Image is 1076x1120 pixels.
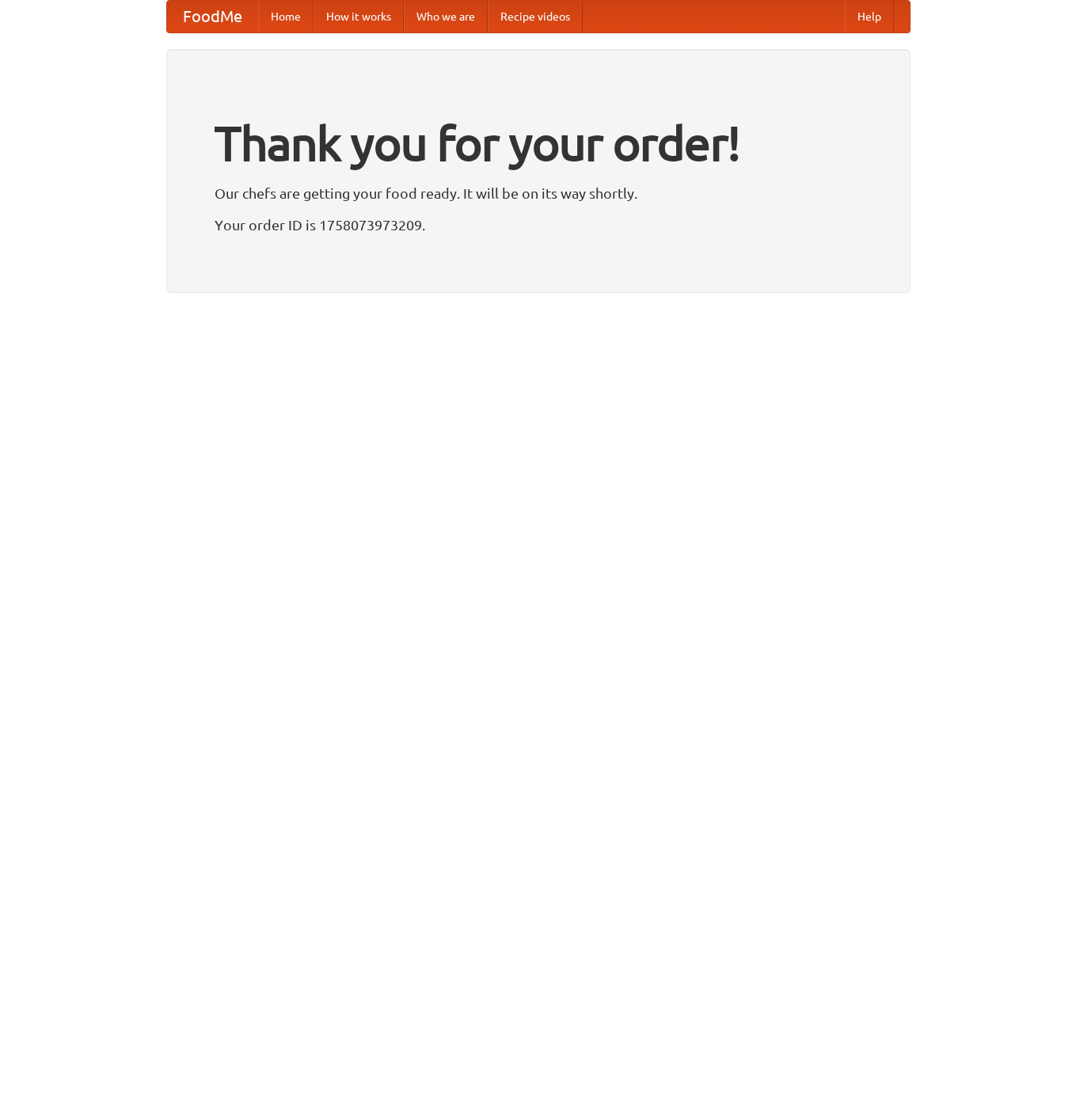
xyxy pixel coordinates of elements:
p: Our chefs are getting your food ready. It will be on its way shortly. [215,181,862,205]
a: Recipe videos [488,1,583,32]
a: Help [845,1,894,32]
a: FoodMe [167,1,258,32]
a: How it works [314,1,404,32]
a: Home [258,1,314,32]
p: Your order ID is 1758073973209. [215,213,862,237]
a: Who we are [404,1,488,32]
h1: Thank you for your order! [215,105,862,181]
